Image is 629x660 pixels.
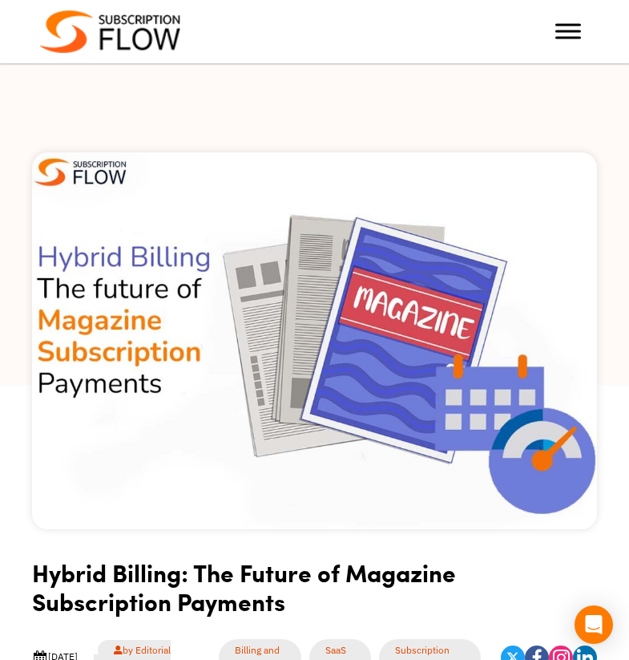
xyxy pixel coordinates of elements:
[555,24,581,39] button: Toggle Menu
[32,558,597,628] h1: Hybrid Billing: The Future of Magazine Subscription Payments
[32,152,597,529] img: Hybrid Billing: The Future of Magazine Subscription Payments
[40,10,180,53] img: Subscriptionflow
[575,605,613,644] div: Open Intercom Messenger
